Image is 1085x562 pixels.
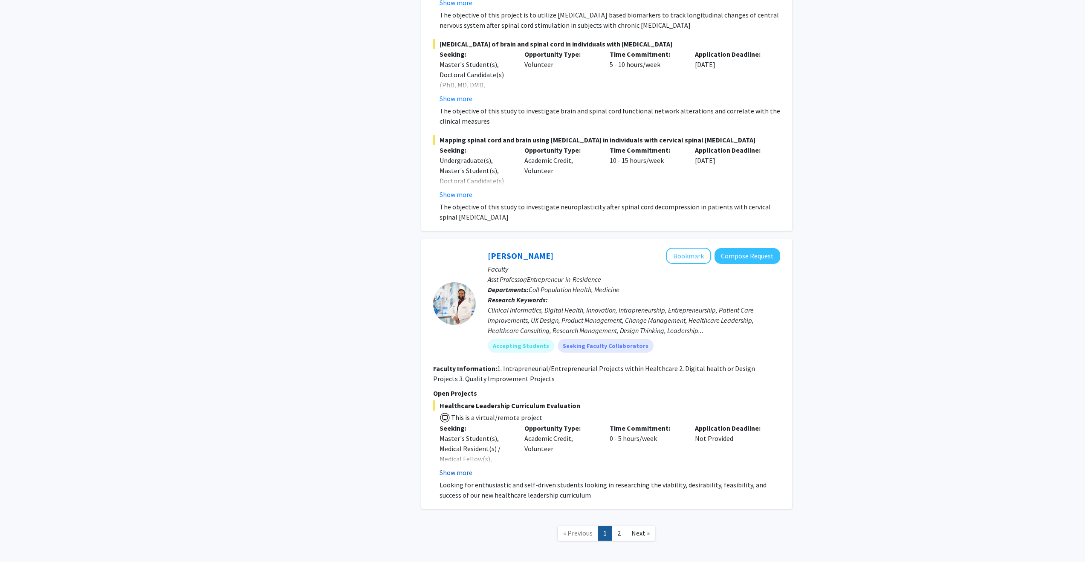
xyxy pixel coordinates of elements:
button: Show more [440,467,472,478]
mat-chip: Seeking Faculty Collaborators [558,339,654,353]
p: Time Commitment: [610,49,682,59]
div: Academic Credit, Volunteer [518,423,603,478]
span: This is a virtual/remote project [450,413,542,422]
p: Looking for enthusiastic and self-driven students looking in researching the viability, desirabil... [440,480,780,500]
div: Volunteer [518,49,603,104]
p: Opportunity Type: [524,49,597,59]
p: Application Deadline: [695,49,767,59]
div: Undergraduate(s), Master's Student(s), Doctoral Candidate(s) (PhD, MD, DMD, PharmD, etc.), Medica... [440,155,512,227]
div: Master's Student(s), Doctoral Candidate(s) (PhD, MD, DMD, PharmD, etc.), Medical Resident(s) / Me... [440,59,512,121]
div: [DATE] [689,49,774,104]
div: Clinical Informatics, Digital Health, Innovation, Intrapreneurship, Entrepreneurship, Patient Car... [488,305,780,336]
div: [DATE] [689,145,774,200]
span: Next » [631,529,650,537]
a: Next [626,526,655,541]
p: Seeking: [440,49,512,59]
b: Research Keywords: [488,295,548,304]
fg-read-more: 1. Intrapreneurial/Entrepreneurial Projects within Healthcare 2. Digital health or Design Project... [433,364,755,383]
a: 2 [612,526,626,541]
p: Asst Professor/Entrepreneur-in-Residence [488,274,780,284]
div: Master's Student(s), Medical Resident(s) / Medical Fellow(s), Faculty [440,433,512,474]
p: Application Deadline: [695,423,767,433]
span: Mapping spinal cord and brain using [MEDICAL_DATA] in individuals with cervical spinal [MEDICAL_D... [433,135,780,145]
b: Departments: [488,285,529,294]
a: [PERSON_NAME] [488,250,553,261]
nav: Page navigation [421,517,792,552]
a: Previous Page [558,526,598,541]
span: Coll Population Health, Medicine [529,285,619,294]
button: Show more [440,93,472,104]
div: 0 - 5 hours/week [603,423,689,478]
p: The objective of this project is to utilize [MEDICAL_DATA] based biomarkers to track longitudinal... [440,10,780,30]
span: Healthcare Leadership Curriculum Evaluation [433,400,780,411]
p: Time Commitment: [610,423,682,433]
div: Academic Credit, Volunteer [518,145,603,200]
span: « Previous [563,529,593,537]
div: Not Provided [689,423,774,478]
p: Time Commitment: [610,145,682,155]
mat-chip: Accepting Students [488,339,554,353]
p: The objective of this study to investigate brain and spinal cord functional network alterations a... [440,106,780,126]
button: Add Tejal Naik to Bookmarks [666,248,711,264]
iframe: Chat [6,524,36,556]
p: Seeking: [440,145,512,155]
div: 10 - 15 hours/week [603,145,689,200]
div: 5 - 10 hours/week [603,49,689,104]
p: The objective of this study to investigate neuroplasticity after spinal cord decompression in pat... [440,202,780,222]
p: Opportunity Type: [524,145,597,155]
b: Faculty Information: [433,364,497,373]
p: Open Projects [433,388,780,398]
button: Show more [440,189,472,200]
p: Faculty [488,264,780,274]
p: Opportunity Type: [524,423,597,433]
p: Seeking: [440,423,512,433]
span: [MEDICAL_DATA] of brain and spinal cord in individuals with [MEDICAL_DATA] [433,39,780,49]
button: Compose Request to Tejal Naik [715,248,780,264]
a: 1 [598,526,612,541]
p: Application Deadline: [695,145,767,155]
